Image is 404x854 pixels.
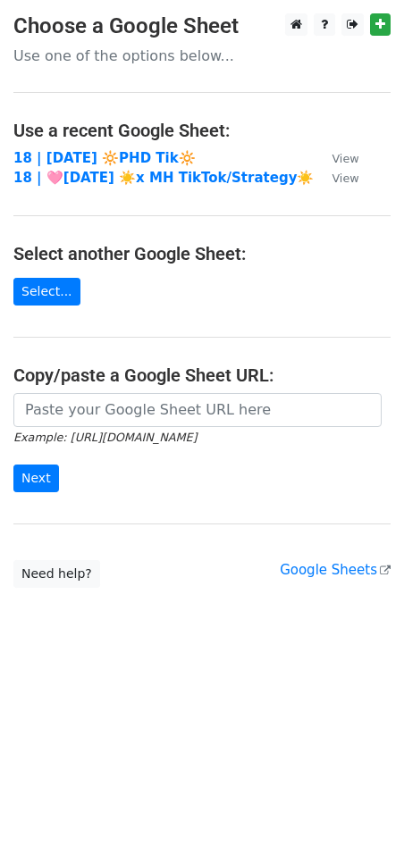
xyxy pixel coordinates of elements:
[332,172,358,185] small: View
[13,393,382,427] input: Paste your Google Sheet URL here
[13,150,196,166] a: 18 | [DATE] 🔆PHD Tik🔆
[13,46,391,65] p: Use one of the options below...
[13,13,391,39] h3: Choose a Google Sheet
[13,243,391,264] h4: Select another Google Sheet:
[13,170,314,186] a: 18 | 🩷[DATE] ☀️x MH TikTok/Strategy☀️
[314,170,358,186] a: View
[13,431,197,444] small: Example: [URL][DOMAIN_NAME]
[280,562,391,578] a: Google Sheets
[13,278,80,306] a: Select...
[332,152,358,165] small: View
[13,364,391,386] h4: Copy/paste a Google Sheet URL:
[314,150,358,166] a: View
[13,560,100,588] a: Need help?
[13,120,391,141] h4: Use a recent Google Sheet:
[13,465,59,492] input: Next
